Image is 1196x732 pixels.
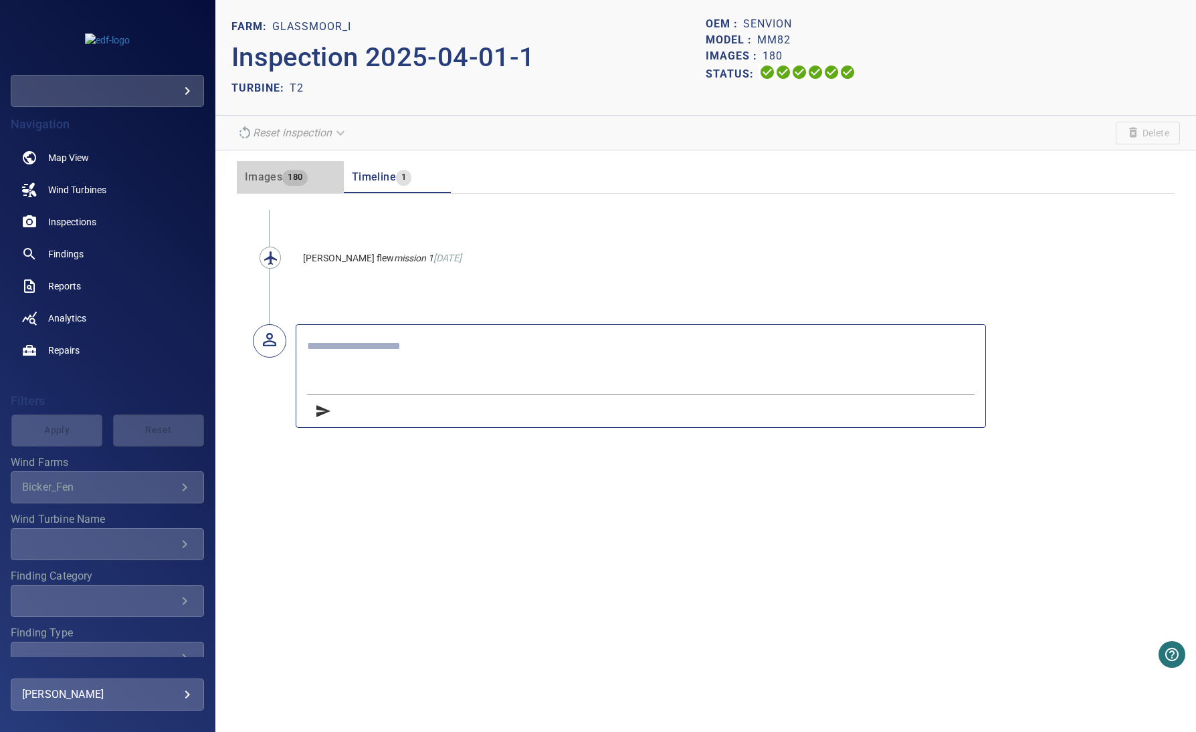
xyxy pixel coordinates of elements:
span: Reports [48,279,81,293]
p: Images : [706,48,763,64]
svg: Data Formatted 100% [775,64,791,80]
a: findings noActive [11,238,204,270]
div: edf [11,75,204,107]
svg: Classification 100% [839,64,856,80]
div: Bicker_Fen [22,481,177,493]
label: Wind Turbine Name [11,514,204,525]
span: Repairs [48,344,80,357]
span: [PERSON_NAME] flew [303,253,394,263]
div: Wind Turbine Name [11,528,204,560]
svg: Uploading 100% [759,64,775,80]
i: mission 1 [394,253,433,263]
em: Reset inspection [253,126,332,139]
p: 180 [763,48,783,64]
div: Reset inspection [231,121,353,144]
div: [PERSON_NAME] [22,684,193,705]
span: 180 [282,170,308,185]
label: Wind Farms [11,457,204,468]
span: Map View [48,151,89,164]
a: inspections noActive [11,206,204,238]
span: Timeline [352,170,396,183]
a: reports noActive [11,270,204,302]
p: Glassmoor_I [272,19,351,35]
p: Status: [706,64,759,84]
h4: Navigation [11,118,204,131]
span: Wind Turbines [48,183,106,197]
label: Finding Category [11,571,204,582]
img: edf-logo [85,33,130,47]
svg: Matching 100% [823,64,839,80]
label: Finding Type [11,628,204,638]
div: Wind Farms [11,471,204,503]
span: Images [245,170,282,183]
p: Inspection 2025-04-01-1 [231,37,706,78]
p: Senvion [743,16,792,32]
p: T2 [290,80,304,96]
h4: Filters [11,394,204,408]
p: FARM: [231,19,272,35]
span: [DATE] [433,253,462,264]
span: Analytics [48,312,86,325]
span: Findings [48,247,84,261]
a: windturbines noActive [11,174,204,206]
div: Unable to reset the inspection due to your user permissions [231,121,353,144]
a: repairs noActive [11,334,204,366]
p: MM82 [757,32,791,48]
p: Model : [706,32,757,48]
svg: ML Processing 100% [807,64,823,80]
p: OEM : [706,16,743,32]
p: TURBINE: [231,80,290,96]
a: analytics noActive [11,302,204,334]
span: 1 [396,170,411,185]
a: map noActive [11,142,204,174]
span: Unable to delete the inspection due to its current status [1116,122,1180,144]
div: Finding Category [11,585,204,617]
div: Finding Type [11,642,204,674]
svg: Selecting 100% [791,64,807,80]
span: Inspections [48,215,96,229]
